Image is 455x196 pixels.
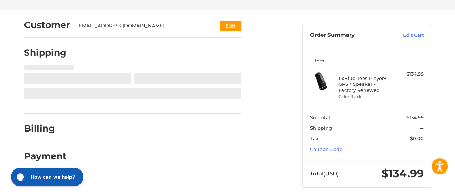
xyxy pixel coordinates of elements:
span: -- [420,125,424,131]
span: Subtotal [310,115,330,120]
h2: Payment [24,151,67,162]
button: Edit [220,21,241,31]
h3: Order Summary [310,32,387,39]
span: $134.99 [382,167,424,180]
div: $134.99 [395,71,424,78]
span: Shipping [310,125,332,131]
li: Color Black [338,94,393,100]
h4: 1 x Blue Tees Player+ GPS / Speaker - Factory Renewed [338,75,393,93]
div: [EMAIL_ADDRESS][DOMAIN_NAME] [77,22,206,30]
span: $0.00 [410,135,424,141]
a: Edit Cart [387,32,424,39]
span: Total (USD) [310,170,339,177]
h2: Shipping [24,47,67,58]
h3: 1 Item [310,58,424,63]
h2: Billing [24,123,66,134]
h2: Customer [24,19,70,31]
iframe: Gorgias live chat messenger [7,165,86,189]
span: $134.99 [406,115,424,120]
a: Coupon Code [310,146,342,152]
span: Tax [310,135,318,141]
